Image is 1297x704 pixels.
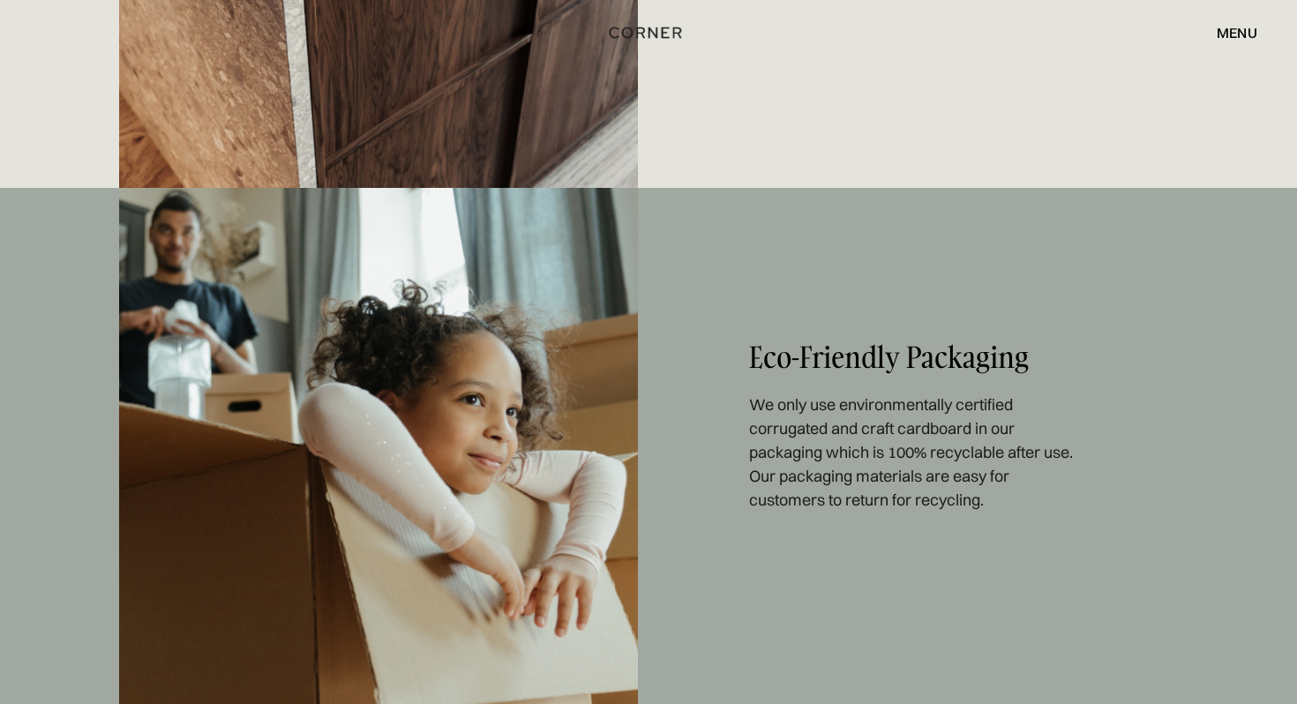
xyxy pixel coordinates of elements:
div: menu [1199,18,1257,48]
p: We only use environmentally certified corrugated and craft cardboard in our packaging which is 10... [749,393,1088,609]
div: menu [1217,26,1257,40]
h2: Eco-friendly packaging [749,341,1029,372]
a: home [596,21,701,44]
